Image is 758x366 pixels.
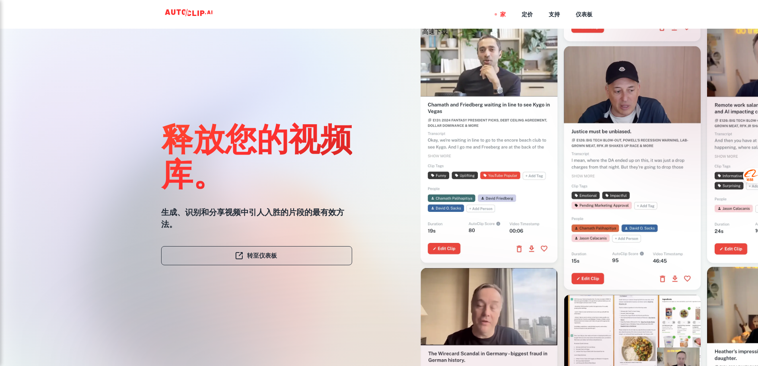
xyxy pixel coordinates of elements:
[500,12,506,18] font: 家
[247,252,277,259] font: 转至仪表板
[549,12,560,18] font: 支持
[522,12,533,18] font: 定价
[576,12,592,18] font: 仪表板
[422,28,448,35] font: 高速下载
[161,119,352,192] font: 释放您的视频库。
[161,207,344,229] font: 生成、识别和分享视频中引人入胜的片段的最有效方法。
[161,246,352,265] a: 转至仪表板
